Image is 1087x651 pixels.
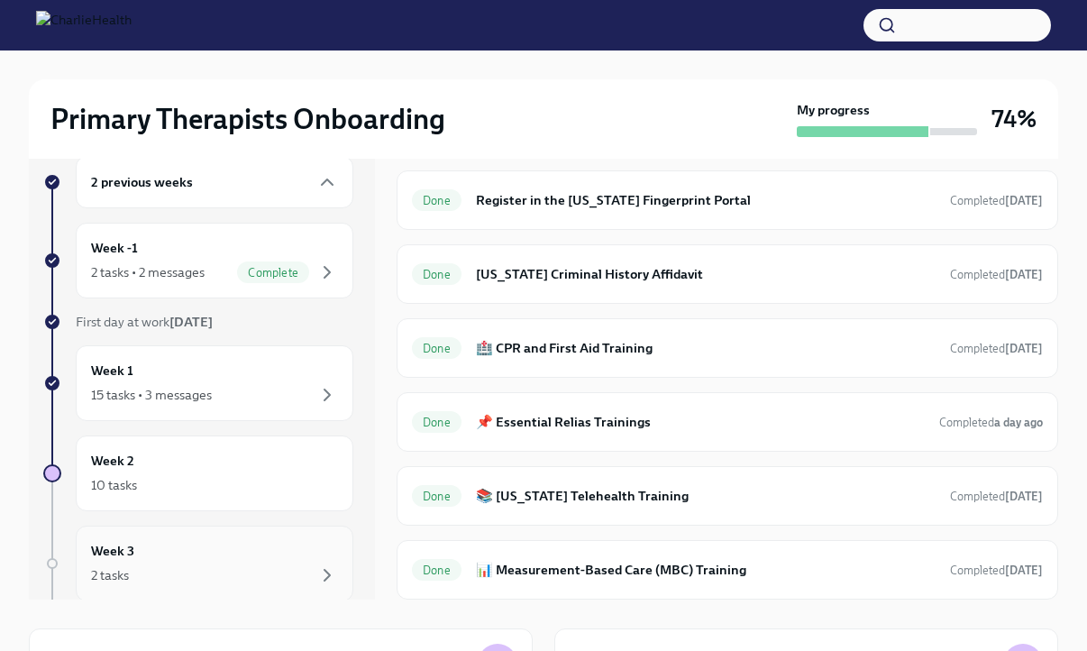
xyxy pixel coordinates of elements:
[1005,564,1043,577] strong: [DATE]
[950,268,1043,281] span: Completed
[43,345,353,421] a: Week 115 tasks • 3 messages
[169,314,213,330] strong: [DATE]
[91,172,193,192] h6: 2 previous weeks
[412,564,461,577] span: Done
[476,264,936,284] h6: [US_STATE] Criminal History Affidavit
[412,260,1043,289] a: Done[US_STATE] Criminal History AffidavitCompleted[DATE]
[950,194,1043,207] span: Completed
[950,488,1043,505] span: August 8th, 2025 12:22
[36,11,132,40] img: CharlieHealth
[91,566,129,584] div: 2 tasks
[43,313,353,331] a: First day at work[DATE]
[91,451,134,471] h6: Week 2
[1005,342,1043,355] strong: [DATE]
[43,526,353,601] a: Week 32 tasks
[412,416,461,429] span: Done
[991,103,1037,135] h3: 74%
[950,564,1043,577] span: Completed
[939,414,1043,431] span: August 11th, 2025 09:40
[91,238,138,258] h6: Week -1
[939,416,1043,429] span: Completed
[43,223,353,298] a: Week -12 tasks • 2 messagesComplete
[994,416,1043,429] strong: a day ago
[76,156,353,208] div: 2 previous weeks
[412,334,1043,362] a: Done🏥 CPR and First Aid TrainingCompleted[DATE]
[91,541,134,561] h6: Week 3
[476,412,925,432] h6: 📌 Essential Relias Trainings
[950,266,1043,283] span: August 5th, 2025 15:43
[1005,268,1043,281] strong: [DATE]
[950,342,1043,355] span: Completed
[237,266,309,280] span: Complete
[91,386,212,404] div: 15 tasks • 3 messages
[476,338,936,358] h6: 🏥 CPR and First Aid Training
[412,481,1043,510] a: Done📚 [US_STATE] Telehealth TrainingCompleted[DATE]
[797,101,870,119] strong: My progress
[412,194,461,207] span: Done
[476,486,936,506] h6: 📚 [US_STATE] Telehealth Training
[1005,194,1043,207] strong: [DATE]
[50,101,445,137] h2: Primary Therapists Onboarding
[412,342,461,355] span: Done
[91,361,133,381] h6: Week 1
[950,490,1043,503] span: Completed
[412,186,1043,215] a: DoneRegister in the [US_STATE] Fingerprint PortalCompleted[DATE]
[412,408,1043,436] a: Done📌 Essential Relias TrainingsCompleteda day ago
[43,436,353,511] a: Week 210 tasks
[91,476,137,494] div: 10 tasks
[950,562,1043,579] span: August 11th, 2025 12:36
[476,190,936,210] h6: Register in the [US_STATE] Fingerprint Portal
[412,555,1043,584] a: Done📊 Measurement-Based Care (MBC) TrainingCompleted[DATE]
[1005,490,1043,503] strong: [DATE]
[412,268,461,281] span: Done
[476,560,936,580] h6: 📊 Measurement-Based Care (MBC) Training
[76,314,213,330] span: First day at work
[950,192,1043,209] span: August 8th, 2025 12:16
[91,263,205,281] div: 2 tasks • 2 messages
[412,490,461,503] span: Done
[950,340,1043,357] span: August 8th, 2025 11:09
